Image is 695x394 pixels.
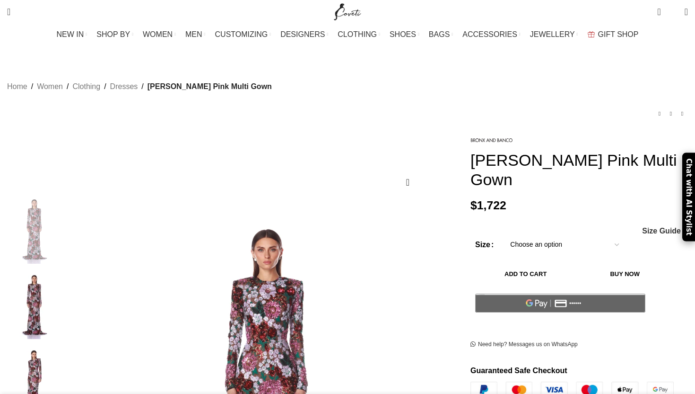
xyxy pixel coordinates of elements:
[570,300,582,307] text: ••••••
[2,2,15,21] a: Search
[37,81,63,93] a: Women
[670,9,677,17] span: 0
[280,25,328,44] a: DESIGNERS
[677,108,688,119] a: Next product
[338,30,377,39] span: CLOTHING
[185,30,202,39] span: MEN
[148,81,272,93] span: [PERSON_NAME] Pink Multi Gown
[5,193,62,264] img: Bronx and Banco Pink Delaney Pink Multi Gown a harmonious blend of structured elegance and timele...
[475,264,576,284] button: Add to cart
[658,5,665,12] span: 0
[470,199,506,212] bdi: 1,722
[462,30,517,39] span: ACCESSORIES
[475,239,494,251] label: Size
[5,269,62,340] img: Bronx and Banco Pink Delaney Pink Multi Gown a harmonious blend of structured elegance and timele...
[470,367,567,375] strong: Guaranteed Safe Checkout
[462,25,521,44] a: ACCESSORIES
[57,30,84,39] span: NEW IN
[2,25,693,44] div: Main navigation
[390,25,419,44] a: SHOES
[7,81,27,93] a: Home
[530,30,575,39] span: JEWELLERY
[429,25,453,44] a: BAGS
[654,108,665,119] a: Previous product
[581,264,669,284] button: Buy now
[652,2,665,21] a: 0
[215,25,271,44] a: CUSTOMIZING
[475,294,645,313] button: Pay with GPay
[473,318,647,319] iframe: Secure payment input frame
[470,138,513,142] img: Bronx and Banco
[429,30,450,39] span: BAGS
[588,25,639,44] a: GIFT SHOP
[72,81,100,93] a: Clothing
[57,25,87,44] a: NEW IN
[143,30,173,39] span: WOMEN
[470,151,688,189] h1: [PERSON_NAME] Pink Multi Gown
[280,30,325,39] span: DESIGNERS
[668,2,678,21] div: My Wishlist
[96,25,133,44] a: SHOP BY
[338,25,380,44] a: CLOTHING
[185,25,205,44] a: MEN
[588,31,595,37] img: GiftBag
[642,227,681,235] a: Size Guide
[96,30,130,39] span: SHOP BY
[110,81,138,93] a: Dresses
[530,25,578,44] a: JEWELLERY
[390,30,416,39] span: SHOES
[7,81,272,93] nav: Breadcrumb
[598,30,639,39] span: GIFT SHOP
[470,199,477,212] span: $
[332,7,364,15] a: Site logo
[470,341,578,349] a: Need help? Messages us on WhatsApp
[215,30,268,39] span: CUSTOMIZING
[143,25,176,44] a: WOMEN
